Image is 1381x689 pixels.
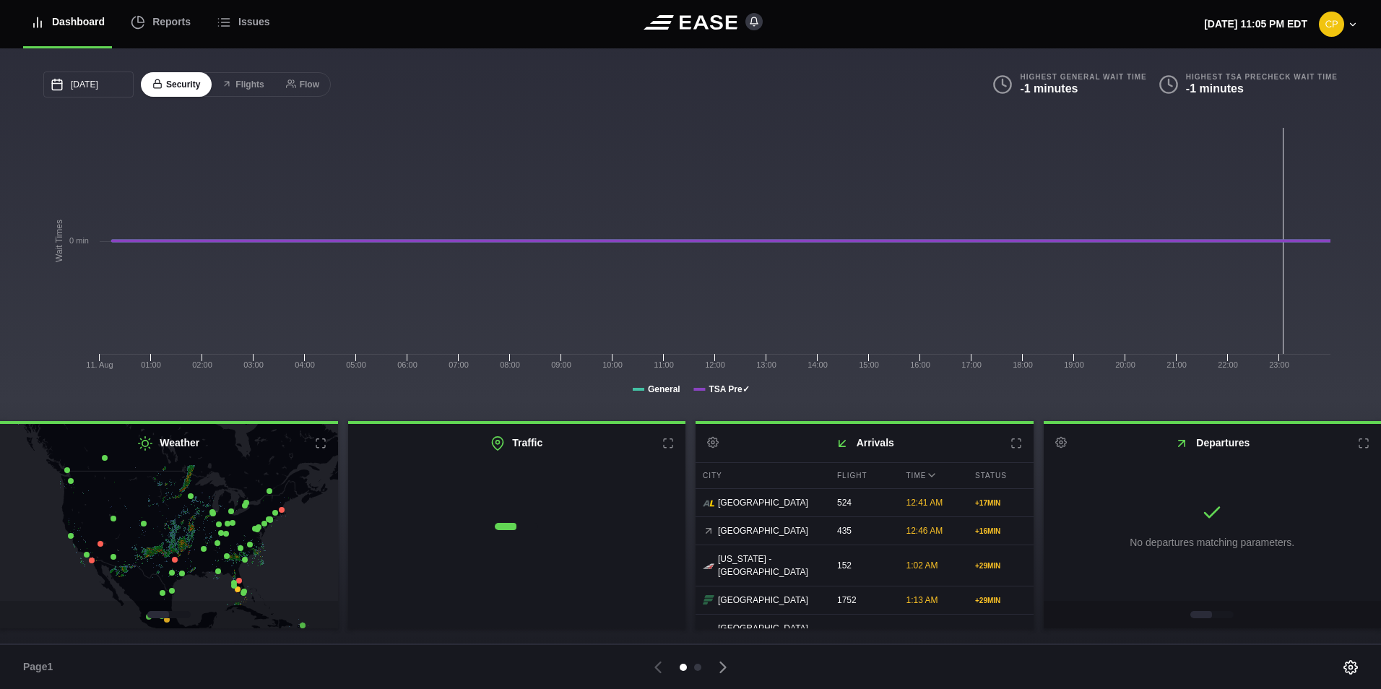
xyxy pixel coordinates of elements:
text: 01:00 [141,360,161,369]
div: + 16 MIN [975,526,1026,537]
text: 14:00 [808,360,828,369]
h2: Traffic [348,424,686,462]
text: 17:00 [961,360,982,369]
text: 15:00 [859,360,879,369]
tspan: TSA Pre✓ [709,384,749,394]
text: 06:00 [397,360,417,369]
text: 19:00 [1064,360,1084,369]
div: + 29 MIN [975,595,1026,606]
text: 09:00 [551,360,571,369]
text: 21:00 [1166,360,1187,369]
span: [GEOGRAPHIC_DATA] [718,496,808,509]
span: [GEOGRAPHIC_DATA] [718,524,808,537]
text: 11:00 [654,360,674,369]
div: City [696,463,826,488]
span: Page 1 [23,659,59,675]
text: 16:00 [910,360,930,369]
b: -1 minutes [1186,82,1244,95]
span: [GEOGRAPHIC_DATA] [718,594,808,607]
tspan: 11. Aug [86,360,113,369]
tspan: Wait Times [54,220,64,262]
span: [GEOGRAPHIC_DATA][PERSON_NAME] [718,622,819,648]
span: 1:13 AM [906,595,938,605]
div: + 29 MIN [975,560,1026,571]
b: -1 minutes [1020,82,1078,95]
button: Flow [274,72,331,97]
span: 1:02 AM [906,560,938,571]
text: 23:00 [1269,360,1289,369]
text: 18:00 [1013,360,1033,369]
text: 20:00 [1115,360,1135,369]
div: + 17 MIN [975,498,1026,508]
div: 152 [830,552,896,579]
p: [DATE] 11:05 PM EDT [1204,17,1307,32]
text: 02:00 [192,360,212,369]
div: 435 [830,517,896,545]
h2: Arrivals [696,424,1034,462]
div: Flight [830,463,896,488]
div: 902 [830,621,896,649]
text: 05:00 [346,360,366,369]
text: 04:00 [295,360,315,369]
tspan: 0 min [69,236,89,245]
span: 12:41 AM [906,498,943,508]
div: 1752 [830,586,896,614]
div: Status [968,463,1034,488]
button: Flights [210,72,275,97]
text: 03:00 [243,360,264,369]
text: 22:00 [1218,360,1238,369]
text: 08:00 [500,360,520,369]
text: 10:00 [602,360,623,369]
img: caef8e2be1497d0809a6f16662bc37a2 [1319,12,1344,37]
b: Highest General Wait Time [1020,72,1146,82]
button: Security [141,72,212,97]
div: 524 [830,489,896,516]
div: Time [899,463,965,488]
b: Highest TSA PreCheck Wait Time [1186,72,1338,82]
input: mm/dd/yyyy [43,71,134,97]
span: [US_STATE] - [GEOGRAPHIC_DATA] [718,552,819,578]
p: No departures matching parameters. [1130,535,1294,550]
span: 12:46 AM [906,526,943,536]
text: 12:00 [705,360,725,369]
text: 07:00 [449,360,469,369]
tspan: General [648,384,680,394]
text: 13:00 [756,360,776,369]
